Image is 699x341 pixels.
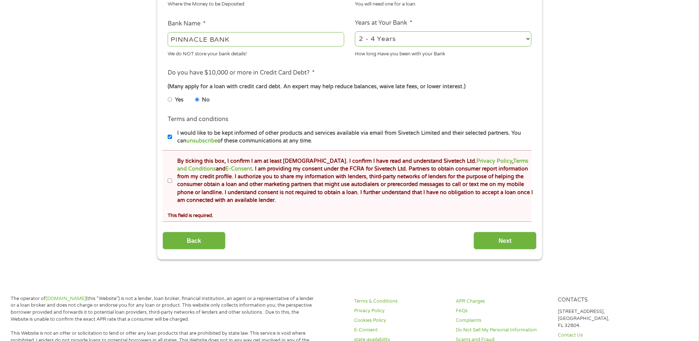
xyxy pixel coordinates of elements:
[175,96,184,104] label: Yes
[162,232,226,250] input: Back
[355,48,531,58] div: How long Have you been with your Bank
[168,20,206,28] label: Bank Name
[46,296,86,302] a: [DOMAIN_NAME]
[355,19,412,27] label: Years at Your Bank
[11,295,317,323] p: The operator of (this “Website”) is not a lender, loan broker, financial institution, an agent or...
[168,48,344,58] div: We do NOT store your bank details!
[354,307,447,314] a: Privacy Policy
[456,317,549,324] a: Complaints
[354,298,447,305] a: Terms & Conditions
[354,327,447,334] a: E-Consent
[456,307,549,314] a: FAQs
[186,138,217,144] a: unsubscribe
[168,69,315,77] label: Do you have $10,000 or more in Credit Card Debt?
[226,166,252,172] a: E-Consent
[456,327,549,334] a: Do Not Sell My Personal Information
[177,158,528,172] a: Terms and Conditions
[473,232,537,250] input: Next
[202,96,210,104] label: No
[558,297,651,304] h4: Contacts
[168,209,531,219] div: This field is required.
[476,158,512,164] a: Privacy Policy
[354,317,447,324] a: Cookies Policy
[172,157,534,204] label: By ticking this box, I confirm I am at least [DEMOGRAPHIC_DATA]. I confirm I have read and unders...
[456,298,549,305] a: APR Charges
[168,116,228,123] label: Terms and conditions
[168,83,531,91] div: (Many apply for a loan with credit card debt. An expert may help reduce balances, waive late fees...
[172,129,534,145] label: I would like to be kept informed of other products and services available via email from Sivetech...
[558,332,651,339] a: Contact Us
[558,308,651,329] p: [STREET_ADDRESS], [GEOGRAPHIC_DATA], FL 32804.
